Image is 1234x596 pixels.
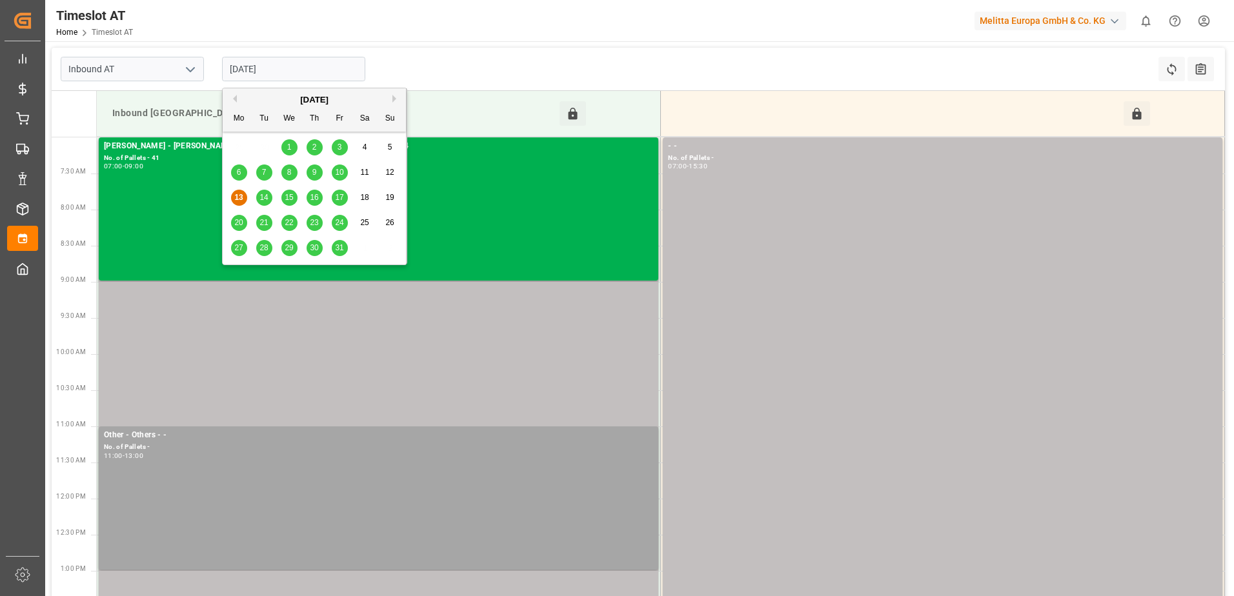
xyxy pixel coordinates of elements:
input: Type to search/select [61,57,204,81]
div: No. of Pallets - 41 [104,153,653,164]
div: Timeslot AT [56,6,133,25]
div: Choose Monday, October 6th, 2025 [231,164,247,181]
span: 11:00 AM [56,421,86,428]
span: 21 [259,218,268,227]
div: [PERSON_NAME] - [PERSON_NAME] - 92564745+92565252+92565253+92565254 [104,140,653,153]
span: 17 [335,193,343,202]
div: Choose Wednesday, October 8th, 2025 [281,164,298,181]
div: - [687,163,689,169]
span: 8 [287,168,292,177]
span: 23 [310,218,318,227]
span: 8:30 AM [61,240,86,247]
div: Tu [256,111,272,127]
div: Choose Friday, October 3rd, 2025 [332,139,348,155]
span: 12:00 PM [56,493,86,500]
button: Next Month [392,95,400,103]
span: 31 [335,243,343,252]
span: 3 [338,143,342,152]
span: 27 [234,243,243,252]
div: Choose Tuesday, October 28th, 2025 [256,240,272,256]
span: 1 [287,143,292,152]
div: Choose Monday, October 27th, 2025 [231,240,247,256]
div: We [281,111,298,127]
div: Choose Friday, October 17th, 2025 [332,190,348,206]
div: Choose Saturday, October 4th, 2025 [357,139,373,155]
div: Choose Tuesday, October 14th, 2025 [256,190,272,206]
span: 6 [237,168,241,177]
span: 25 [360,218,369,227]
div: Choose Sunday, October 12th, 2025 [382,164,398,181]
button: show 0 new notifications [1131,6,1160,35]
div: [DATE] [223,94,406,106]
div: Inbound [GEOGRAPHIC_DATA] [107,101,560,126]
span: 10 [335,168,343,177]
span: 18 [360,193,369,202]
div: 07:00 [668,163,687,169]
span: 28 [259,243,268,252]
span: 12:30 PM [56,529,86,536]
div: Choose Sunday, October 26th, 2025 [382,215,398,231]
div: Choose Thursday, October 16th, 2025 [307,190,323,206]
span: 12 [385,168,394,177]
div: Choose Friday, October 31st, 2025 [332,240,348,256]
span: 9 [312,168,317,177]
span: 20 [234,218,243,227]
div: Choose Sunday, October 19th, 2025 [382,190,398,206]
div: Fr [332,111,348,127]
div: Th [307,111,323,127]
a: Home [56,28,77,37]
div: Su [382,111,398,127]
span: 14 [259,193,268,202]
div: Choose Wednesday, October 1st, 2025 [281,139,298,155]
span: 5 [388,143,392,152]
div: - [123,163,125,169]
div: Choose Thursday, October 23rd, 2025 [307,215,323,231]
span: 22 [285,218,293,227]
div: Choose Thursday, October 30th, 2025 [307,240,323,256]
span: 19 [385,193,394,202]
span: 15 [285,193,293,202]
span: 7 [262,168,267,177]
span: 24 [335,218,343,227]
span: 9:00 AM [61,276,86,283]
div: Choose Sunday, October 5th, 2025 [382,139,398,155]
div: No. of Pallets - [104,442,653,453]
div: Choose Friday, October 10th, 2025 [332,164,348,181]
div: month 2025-10 [227,135,403,261]
button: Melitta Europa GmbH & Co. KG [975,8,1131,33]
div: Choose Wednesday, October 22nd, 2025 [281,215,298,231]
button: open menu [180,59,199,79]
span: 4 [363,143,367,152]
div: Choose Tuesday, October 21st, 2025 [256,215,272,231]
div: Choose Saturday, October 25th, 2025 [357,215,373,231]
div: 15:30 [689,163,707,169]
div: Choose Saturday, October 18th, 2025 [357,190,373,206]
span: 26 [385,218,394,227]
span: 30 [310,243,318,252]
div: No. of Pallets - [668,153,1217,164]
div: Mo [231,111,247,127]
div: Other - Others - - [104,429,653,442]
span: 9:30 AM [61,312,86,319]
div: Choose Friday, October 24th, 2025 [332,215,348,231]
span: 11:30 AM [56,457,86,464]
div: 13:00 [125,453,143,459]
div: Choose Thursday, October 2nd, 2025 [307,139,323,155]
div: Sa [357,111,373,127]
div: - [123,453,125,459]
div: Choose Tuesday, October 7th, 2025 [256,164,272,181]
span: 2 [312,143,317,152]
div: Melitta Europa GmbH & Co. KG [975,12,1126,30]
span: 13 [234,193,243,202]
span: 29 [285,243,293,252]
span: 10:00 AM [56,348,86,355]
span: 16 [310,193,318,202]
span: 10:30 AM [56,384,86,392]
span: 7:30 AM [61,168,86,175]
div: Choose Monday, October 13th, 2025 [231,190,247,206]
div: Choose Wednesday, October 15th, 2025 [281,190,298,206]
div: Choose Monday, October 20th, 2025 [231,215,247,231]
div: Choose Thursday, October 9th, 2025 [307,164,323,181]
button: Previous Month [229,95,237,103]
div: 09:00 [125,163,143,169]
